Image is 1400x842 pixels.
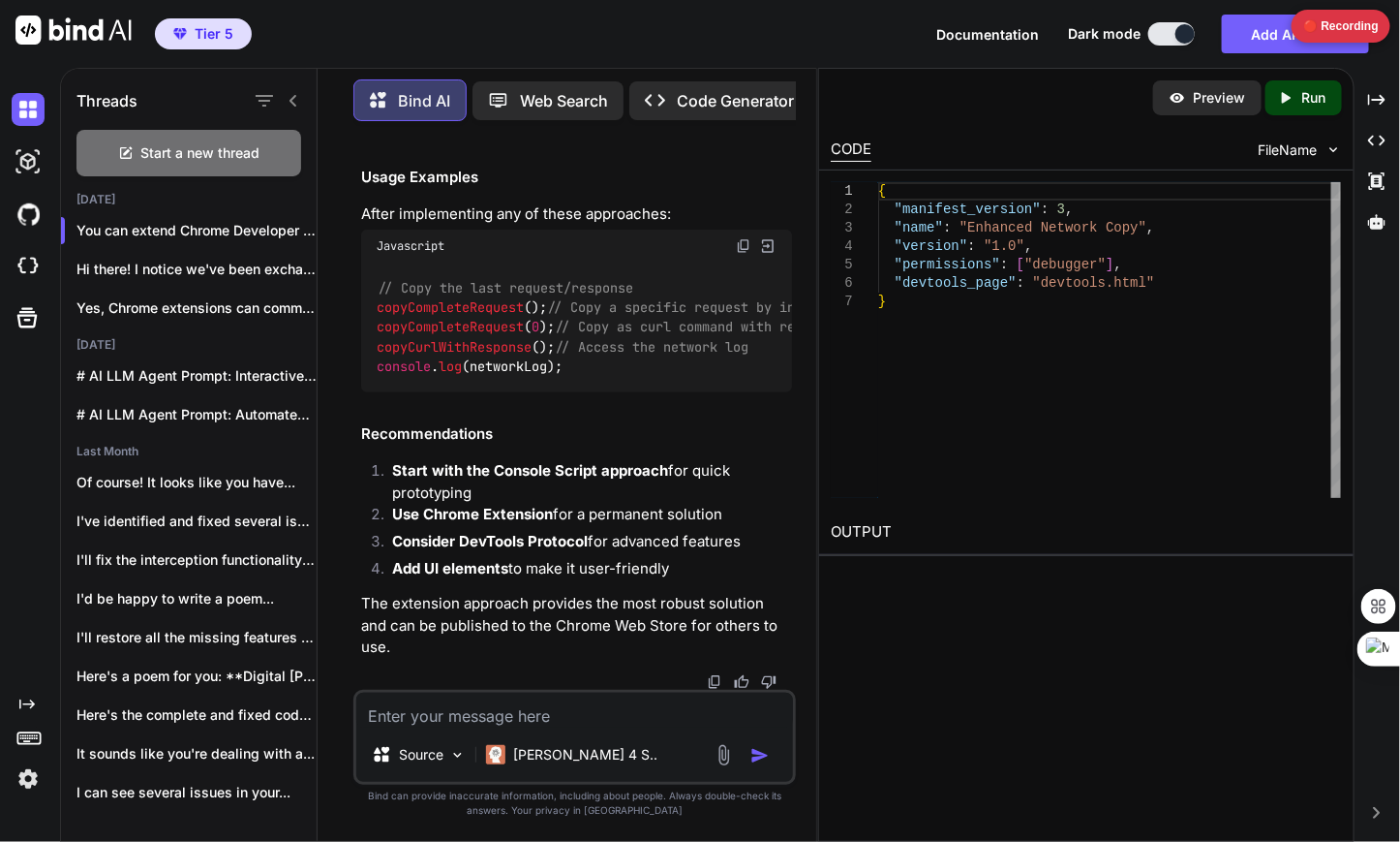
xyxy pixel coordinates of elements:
button: Add API Keys [1222,15,1369,53]
span: // Copy as curl command with response [555,319,841,336]
h2: Usage Examples [361,167,792,189]
button: premiumTier 5 [155,18,252,49]
img: copy [736,238,751,254]
span: Start a new thread [141,143,260,163]
span: "1.0" [984,238,1024,254]
img: Bind AI [15,16,132,45]
button: Documentation [936,24,1039,45]
span: [ [1017,257,1024,272]
span: "devtools.html" [1033,275,1155,291]
span: 3 [1057,202,1065,217]
img: icon [750,746,770,765]
p: Run [1302,88,1326,108]
li: for a permanent solution [377,504,792,531]
img: Pick Models [449,747,466,764]
p: Hi there! I notice we've been exchanging... [76,260,317,279]
img: darkAi-studio [12,145,45,178]
img: like [734,674,749,690]
h2: OUTPUT [819,510,1354,555]
span: FileName [1259,140,1318,160]
span: log [439,359,462,376]
span: : [1000,257,1008,272]
img: githubDark [12,198,45,231]
li: for quick prototyping [377,460,792,504]
div: 7 [831,293,853,311]
p: Bind AI [398,89,450,112]
span: "manifest_version" [895,202,1041,217]
p: Here's the complete and fixed code with... [76,705,317,725]
img: darkChat [12,93,45,126]
span: // Copy a specific request by index [547,298,818,316]
span: { [878,183,886,199]
span: console [377,359,431,376]
span: : [1017,275,1024,291]
span: } [878,294,886,309]
div: CODE [831,139,871,162]
span: Tier 5 [195,24,233,44]
h1: Threads [76,89,137,112]
p: Of course! It looks like you have... [76,473,317,492]
img: settings [12,763,45,795]
div: 🔴 Recording [1292,10,1390,43]
span: copyCompleteRequest [377,319,524,336]
p: After implementing any of these approaches: [361,203,792,226]
span: "Enhanced Network Copy" [959,220,1146,235]
img: Open in Browser [759,237,776,255]
img: Claude 4 Sonnet [486,745,505,764]
div: 6 [831,274,853,293]
span: , [1024,238,1032,254]
h2: [DATE] [61,337,317,353]
div: 1 [831,182,853,201]
strong: Add UI elements [392,559,508,577]
div: 2 [831,201,853,219]
li: to make it user-friendly [377,558,792,585]
span: : [968,238,976,254]
span: "devtools_page" [895,275,1017,291]
span: , [1146,220,1154,235]
div: 5 [831,256,853,274]
p: I'll fix the interception functionality and complete... [76,550,317,570]
img: chevron down [1325,141,1342,158]
p: Here's a poem for you: **Digital [PERSON_NAME]**... [76,667,317,686]
p: Bind can provide inaccurate information, including about people. Always double-check its answers.... [353,789,796,818]
img: preview [1169,89,1186,107]
span: copyCurlWithResponse [377,338,532,356]
h2: [DATE] [61,192,317,207]
div: 4 [831,237,853,256]
p: # AI LLM Agent Prompt: Automated Codebase... [76,405,317,424]
code: (); ( ); (); . (networkLog); [377,278,841,377]
img: dislike [761,674,776,690]
p: It sounds like you're dealing with a... [76,744,317,764]
p: Code Generator [677,89,794,112]
img: attachment [713,744,735,766]
span: ] [1106,257,1113,272]
li: for advanced features [377,531,792,558]
span: "name" [895,220,943,235]
strong: Use Chrome Extension [392,505,553,523]
img: premium [173,28,187,40]
span: Dark mode [1068,24,1141,44]
span: // Access the network log [555,338,748,356]
h2: Recommendations [361,423,792,446]
h2: Last Month [61,444,317,459]
span: Documentation [936,26,1039,43]
p: Web Search [520,89,608,112]
span: "version" [895,238,968,254]
p: I'll restore all the missing features you... [76,628,317,647]
span: : [1041,202,1049,217]
p: The extension approach provides the most robust solution and can be published to the Chrome Web S... [361,593,792,659]
span: copyCompleteRequest [377,298,524,316]
span: , [1065,202,1073,217]
p: Preview [1194,88,1246,108]
p: Source [399,745,443,764]
p: Yes, Chrome extensions can communicate with each... [76,298,317,318]
span: Javascript [377,238,444,254]
span: , [1114,257,1122,272]
p: I can see several issues in your... [76,783,317,802]
p: # AI LLM Agent Prompt: Interactive Clean... [76,366,317,386]
p: I've identified and fixed several issues in... [76,512,317,531]
span: "debugger" [1024,257,1106,272]
p: I'd be happy to write a poem... [76,589,317,608]
strong: Start with the Console Script approach [392,461,668,480]
p: [PERSON_NAME] 4 S.. [513,745,657,764]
